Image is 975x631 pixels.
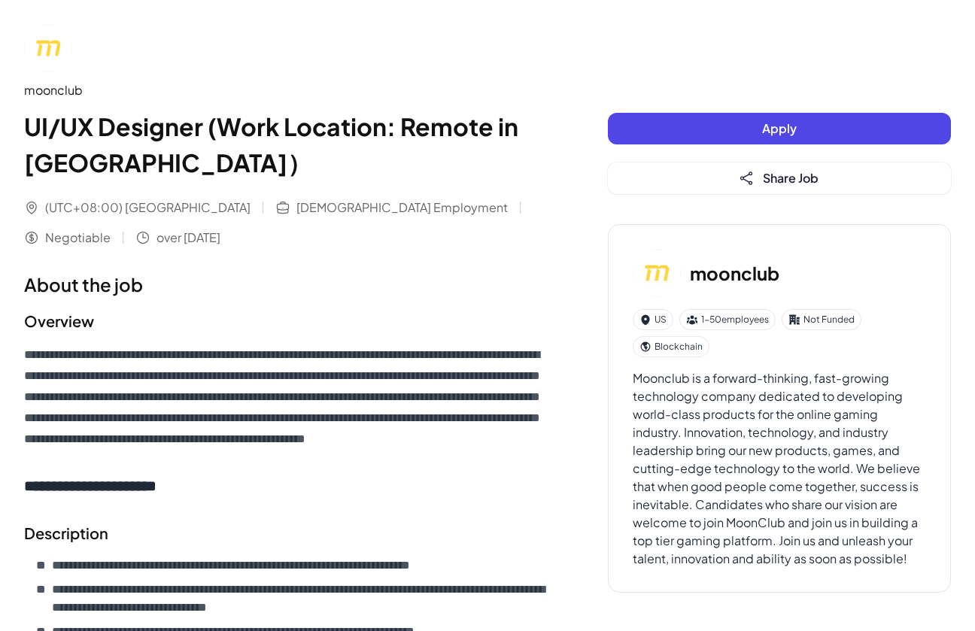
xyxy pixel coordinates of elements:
[45,199,251,217] span: (UTC+08:00) [GEOGRAPHIC_DATA]
[45,229,111,247] span: Negotiable
[608,162,951,194] button: Share Job
[24,522,548,545] h2: Description
[296,199,508,217] span: [DEMOGRAPHIC_DATA] Employment
[762,120,797,136] span: Apply
[633,249,681,297] img: mo
[608,113,951,144] button: Apply
[782,309,861,330] div: Not Funded
[24,108,548,181] h1: UI/UX Designer (Work Location: Remote in [GEOGRAPHIC_DATA]）
[633,369,926,568] div: Moonclub is a forward-thinking, fast-growing technology company dedicated to developing world-cla...
[24,310,548,332] h2: Overview
[690,259,779,287] h3: moonclub
[633,336,709,357] div: Blockchain
[156,229,220,247] span: over [DATE]
[24,24,72,72] img: mo
[633,309,673,330] div: US
[763,170,819,186] span: Share Job
[679,309,776,330] div: 1-50 employees
[24,81,548,99] div: moonclub
[24,271,548,298] h1: About the job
